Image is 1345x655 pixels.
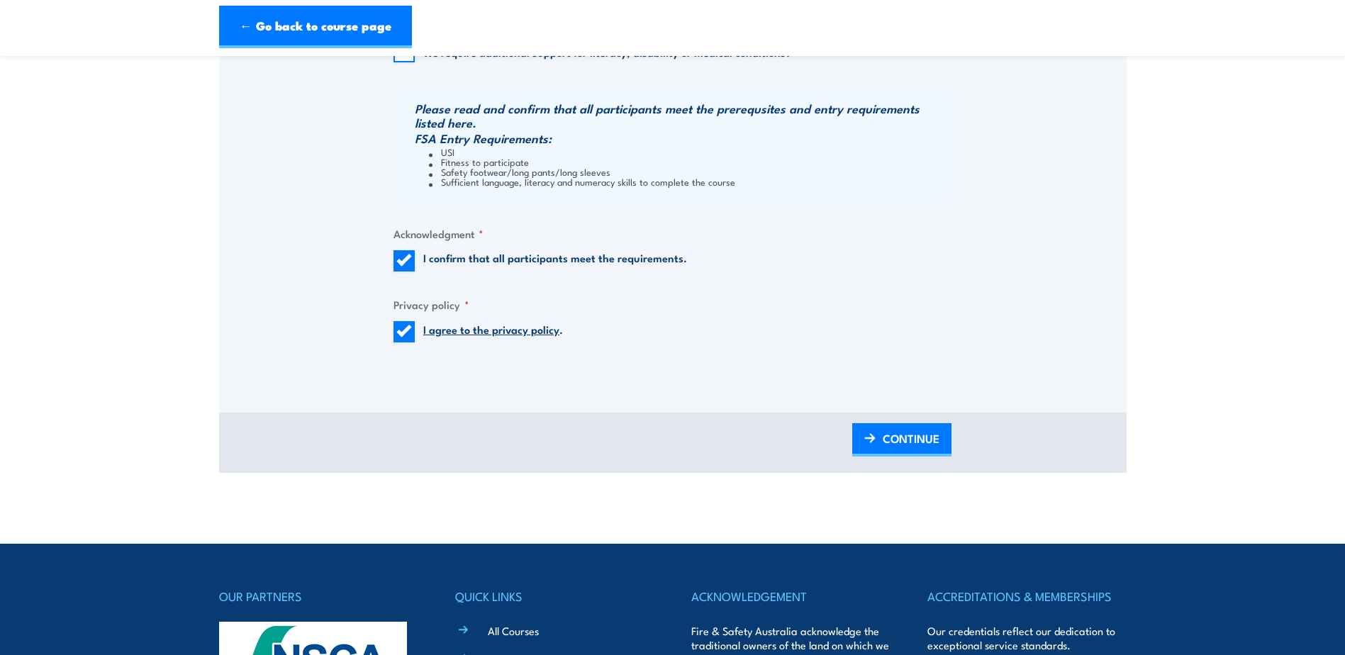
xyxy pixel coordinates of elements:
label: We require additional support for literacy, disability or medical conditions? [423,45,791,59]
h4: OUR PARTNERS [219,586,418,606]
h4: QUICK LINKS [455,586,654,606]
h3: FSA Entry Requirements: [415,131,948,145]
h4: ACKNOWLEDGEMENT [691,586,890,606]
a: ← Go back to course page [219,6,412,48]
li: Fitness to participate [429,157,948,167]
p: Our credentials reflect our dedication to exceptional service standards. [927,624,1126,652]
legend: Privacy policy [394,296,469,313]
legend: Acknowledgment [394,225,484,242]
li: USI [429,147,948,157]
a: I agree to the privacy policy [423,321,559,337]
label: I confirm that all participants meet the requirements. [423,250,687,271]
a: All Courses [488,623,539,638]
li: Safety footwear/long pants/long sleeves [429,167,948,177]
a: CONTINUE [852,423,951,457]
h3: Please read and confirm that all participants meet the prerequsites and entry requirements listed... [415,101,948,130]
span: CONTINUE [883,420,939,457]
label: . [423,321,563,342]
h4: ACCREDITATIONS & MEMBERSHIPS [927,586,1126,606]
li: Sufficient language, literacy and numeracy skills to complete the course [429,177,948,186]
